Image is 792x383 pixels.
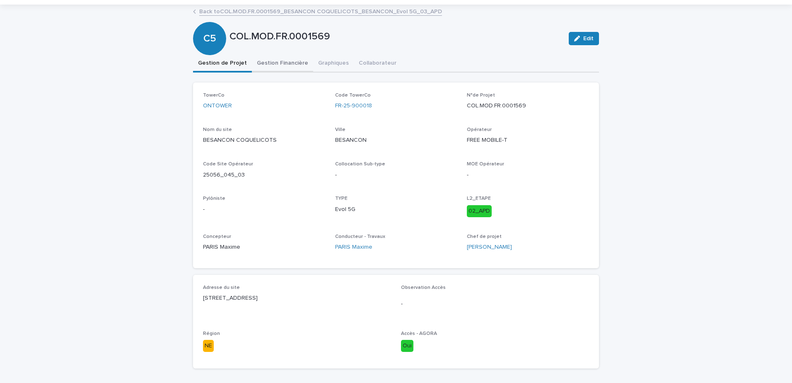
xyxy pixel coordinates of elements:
[569,32,599,45] button: Edit
[203,234,231,239] span: Concepteur
[467,127,492,132] span: Opérateur
[354,55,401,73] button: Collaborateur
[335,93,371,98] span: Code TowerCo
[401,331,437,336] span: Accès - AGORA
[335,171,457,179] p: -
[252,55,313,73] button: Gestion Financière
[335,102,372,110] a: FR-25-900018
[203,93,225,98] span: TowerCo
[203,102,232,110] a: ONTOWER
[335,136,457,145] p: BESANCON
[203,205,325,214] p: -
[467,243,512,252] a: [PERSON_NAME]
[193,55,252,73] button: Gestion de Projet
[335,127,345,132] span: Ville
[203,285,240,290] span: Adresse du site
[467,102,589,110] p: COL.MOD.FR.0001569
[467,136,589,145] p: FREE MOBILE-T
[335,205,457,214] p: Evol 5G
[203,294,391,303] p: [STREET_ADDRESS]
[467,93,495,98] span: N°de Projet
[203,243,325,252] p: PARIS Maxime
[313,55,354,73] button: Graphiques
[335,196,348,201] span: TYPE
[467,196,491,201] span: L2_ETAPE
[467,162,504,167] span: MOE Opérateur
[467,205,492,217] div: 02_APD
[401,300,589,308] p: -
[467,234,502,239] span: Chef de projet
[335,243,372,252] a: PARIS Maxime
[401,340,413,352] div: Oui
[203,162,253,167] span: Code Site Opérateur
[203,340,214,352] div: NE
[199,6,442,16] a: Back toCOL.MOD.FR.0001569_BESANCON COQUELICOTS_BESANCON_Evol 5G_03_APD
[203,127,232,132] span: Nom du site
[203,136,325,145] p: BESANCON COQUELICOTS
[203,196,225,201] span: Pylôniste
[203,331,220,336] span: Région
[229,31,562,43] p: COL.MOD.FR.0001569
[583,36,594,41] span: Edit
[203,171,325,179] p: 25056_045_03
[335,162,385,167] span: Collocation Sub-type
[467,171,589,179] p: -
[335,234,385,239] span: Conducteur - Travaux
[401,285,446,290] span: Observation Accès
